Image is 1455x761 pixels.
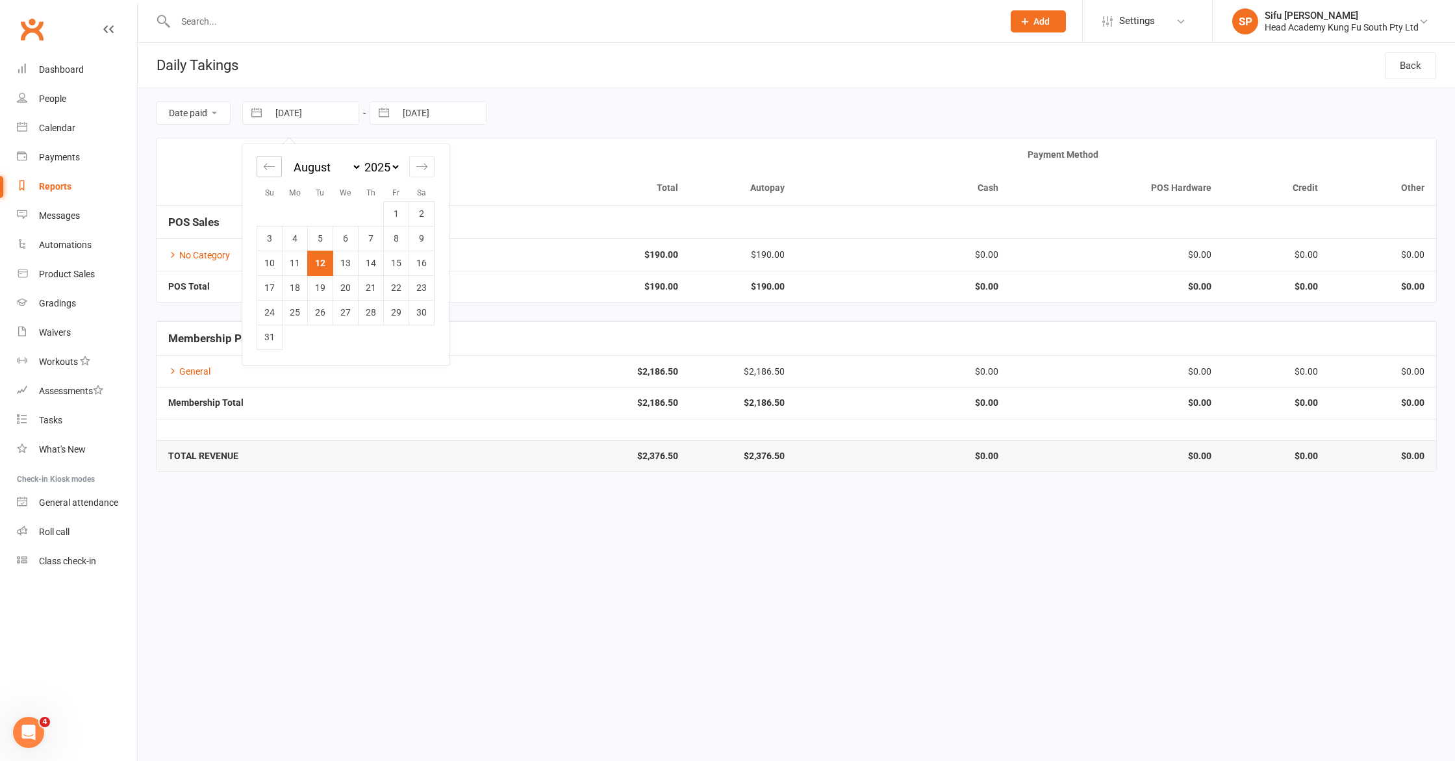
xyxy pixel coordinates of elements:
[384,226,409,251] td: Friday, August 8, 2025
[359,251,384,275] td: Thursday, August 14, 2025
[17,55,137,84] a: Dashboard
[40,717,50,727] span: 4
[488,367,678,377] strong: $2,186.50
[257,251,283,275] td: Sunday, August 10, 2025
[409,156,435,177] div: Move forward to switch to the next month.
[333,251,359,275] td: Wednesday, August 13, 2025
[333,275,359,300] td: Wednesday, August 20, 2025
[257,226,283,251] td: Sunday, August 3, 2025
[409,226,435,251] td: Saturday, August 9, 2025
[168,451,238,461] strong: TOTAL REVENUE
[702,367,785,377] div: $2,186.50
[17,289,137,318] a: Gradings
[409,275,435,300] td: Saturday, August 23, 2025
[808,367,998,377] div: $0.00
[39,386,103,396] div: Assessments
[17,547,137,576] a: Class kiosk mode
[268,102,359,124] input: From
[265,188,274,197] small: Su
[384,275,409,300] td: Friday, August 22, 2025
[308,300,333,325] td: Tuesday, August 26, 2025
[488,398,678,408] strong: $2,186.50
[808,451,998,461] strong: $0.00
[171,12,994,31] input: Search...
[488,250,678,260] strong: $190.00
[808,282,998,292] strong: $0.00
[1022,282,1211,292] strong: $0.00
[702,150,1424,160] div: Payment Method
[702,250,785,260] div: $190.00
[39,298,76,308] div: Gradings
[168,332,1424,345] h5: Membership Payments
[17,377,137,406] a: Assessments
[17,488,137,518] a: General attendance kiosk mode
[168,250,230,260] a: No Category
[1341,250,1424,260] div: $0.00
[1341,451,1424,461] strong: $0.00
[702,183,785,193] div: Autopay
[17,114,137,143] a: Calendar
[1265,21,1419,33] div: Head Academy Kung Fu South Pty Ltd
[17,231,137,260] a: Automations
[340,188,351,197] small: We
[808,183,998,193] div: Cash
[1022,367,1211,377] div: $0.00
[1235,282,1318,292] strong: $0.00
[168,397,244,408] strong: Membership Total
[392,188,399,197] small: Fr
[257,325,283,349] td: Sunday, August 31, 2025
[17,318,137,347] a: Waivers
[359,275,384,300] td: Thursday, August 21, 2025
[168,281,210,292] strong: POS Total
[384,300,409,325] td: Friday, August 29, 2025
[1235,183,1318,193] div: Credit
[1232,8,1258,34] div: SP
[39,181,71,192] div: Reports
[359,226,384,251] td: Thursday, August 7, 2025
[409,251,435,275] td: Saturday, August 16, 2025
[39,497,118,508] div: General attendance
[17,435,137,464] a: What's New
[702,451,785,461] strong: $2,376.50
[283,300,308,325] td: Monday, August 25, 2025
[702,398,785,408] strong: $2,186.50
[242,144,449,365] div: Calendar
[13,717,44,748] iframe: Intercom live chat
[1341,398,1424,408] strong: $0.00
[39,152,80,162] div: Payments
[17,406,137,435] a: Tasks
[488,282,678,292] strong: $190.00
[39,444,86,455] div: What's New
[168,216,1424,229] h5: POS Sales
[39,94,66,104] div: People
[283,275,308,300] td: Monday, August 18, 2025
[289,188,301,197] small: Mo
[384,251,409,275] td: Friday, August 15, 2025
[17,201,137,231] a: Messages
[283,226,308,251] td: Monday, August 4, 2025
[1119,6,1155,36] span: Settings
[17,172,137,201] a: Reports
[16,13,48,45] a: Clubworx
[488,451,678,461] strong: $2,376.50
[308,251,333,275] td: Selected. Tuesday, August 12, 2025
[417,188,426,197] small: Sa
[488,183,678,193] div: Total
[1022,183,1211,193] div: POS Hardware
[39,123,75,133] div: Calendar
[17,84,137,114] a: People
[1341,282,1424,292] strong: $0.00
[39,210,80,221] div: Messages
[409,300,435,325] td: Saturday, August 30, 2025
[39,356,78,367] div: Workouts
[1033,16,1050,27] span: Add
[257,300,283,325] td: Sunday, August 24, 2025
[39,327,71,338] div: Waivers
[39,415,62,425] div: Tasks
[1022,398,1211,408] strong: $0.00
[39,64,84,75] div: Dashboard
[384,201,409,226] td: Friday, August 1, 2025
[702,282,785,292] strong: $190.00
[39,556,96,566] div: Class check-in
[308,275,333,300] td: Tuesday, August 19, 2025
